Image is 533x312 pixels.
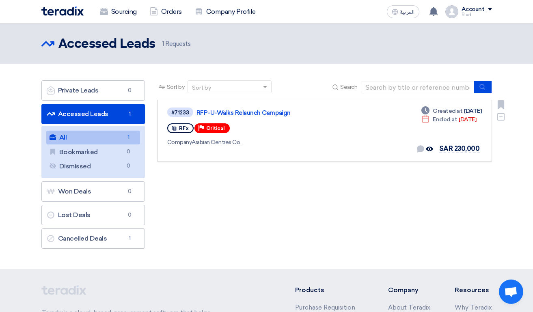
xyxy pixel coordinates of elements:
span: Requests [162,39,191,49]
a: Accessed Leads1 [41,104,145,124]
h2: Accessed Leads [58,36,155,52]
li: Company [388,285,430,295]
li: Resources [455,285,492,295]
img: profile_test.png [445,5,458,18]
div: #71233 [171,110,189,115]
div: Open chat [499,280,523,304]
a: Bookmarked [46,145,140,159]
div: Sort by [192,84,211,92]
a: Why Teradix [455,304,492,311]
span: Search [340,83,357,91]
a: Sourcing [93,3,143,21]
span: RFx [179,125,189,131]
li: Products [295,285,364,295]
a: About Teradix [388,304,430,311]
span: 0 [125,187,135,196]
span: 1 [125,235,135,243]
div: Account [462,6,485,13]
a: RFP-U-Walks Relaunch Campaign [196,109,399,116]
a: Purchase Requisition [295,304,355,311]
a: Private Leads0 [41,80,145,101]
span: 0 [125,211,135,219]
span: SAR 230,000 [439,145,480,153]
span: 1 [124,133,134,142]
span: العربية [400,9,414,15]
span: Critical [206,125,225,131]
a: Cancelled Deals1 [41,228,145,249]
span: Sort by [167,83,185,91]
a: Dismissed [46,159,140,173]
span: 0 [124,148,134,156]
span: Company [167,139,192,146]
div: Arabian Centres Co. [167,138,401,146]
button: العربية [387,5,419,18]
a: Orders [143,3,188,21]
a: Won Deals0 [41,181,145,202]
a: All [46,131,140,144]
a: Lost Deals0 [41,205,145,225]
span: 1 [125,110,135,118]
span: 1 [162,40,164,47]
a: Company Profile [188,3,262,21]
input: Search by title or reference number [361,81,475,93]
div: [DATE] [421,107,481,115]
span: 0 [125,86,135,95]
div: [DATE] [421,115,476,124]
span: Ended at [433,115,457,124]
div: Riad [462,13,492,17]
span: 0 [124,162,134,170]
img: Teradix logo [41,6,84,16]
span: Created at [433,107,462,115]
